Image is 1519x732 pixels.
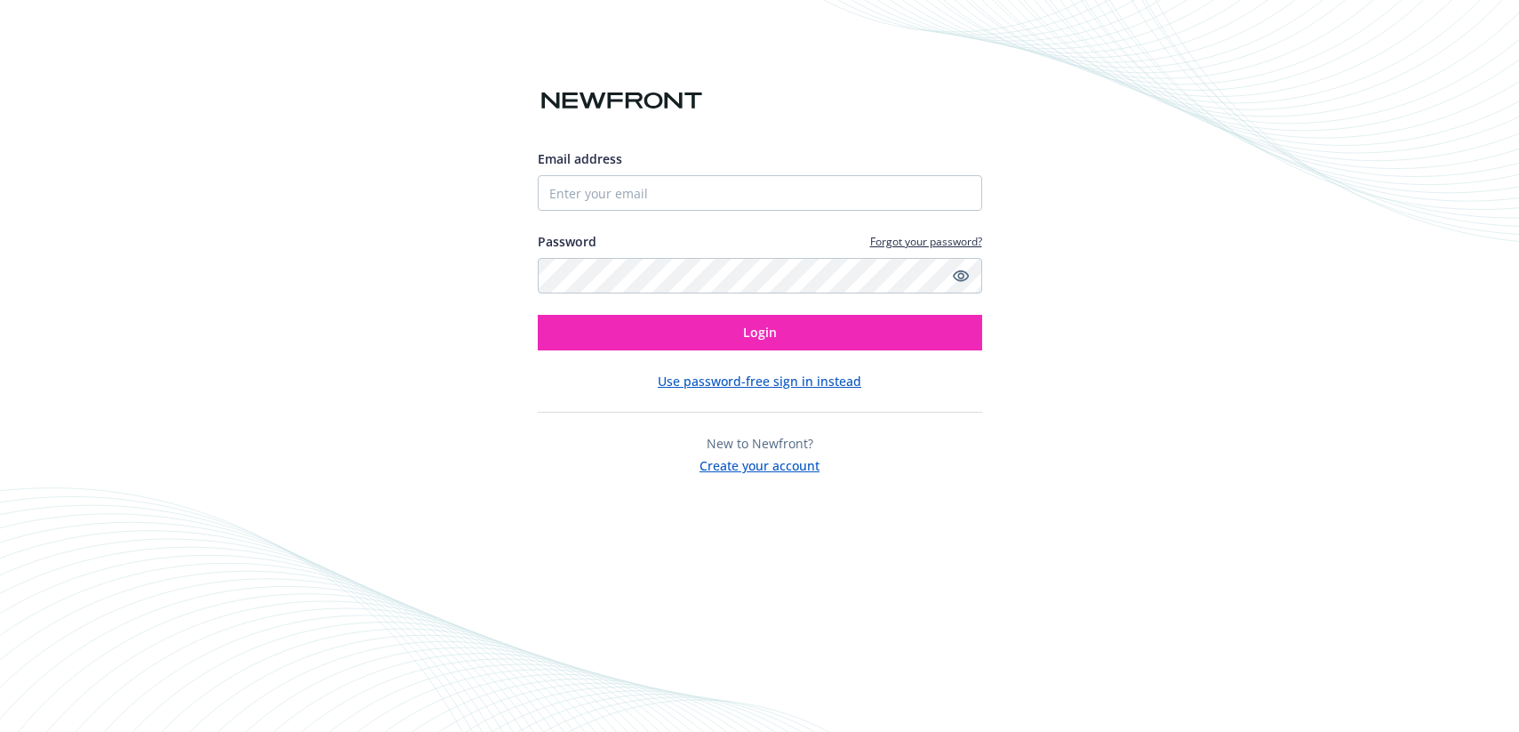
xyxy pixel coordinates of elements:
[538,175,982,211] input: Enter your email
[870,234,982,249] a: Forgot your password?
[538,150,622,167] span: Email address
[538,85,706,117] img: Newfront logo
[950,265,971,286] a: Show password
[743,324,777,341] span: Login
[707,435,813,452] span: New to Newfront?
[538,315,982,350] button: Login
[658,372,861,390] button: Use password-free sign in instead
[538,258,982,294] input: Enter your password
[538,232,596,251] label: Password
[700,453,819,475] button: Create your account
